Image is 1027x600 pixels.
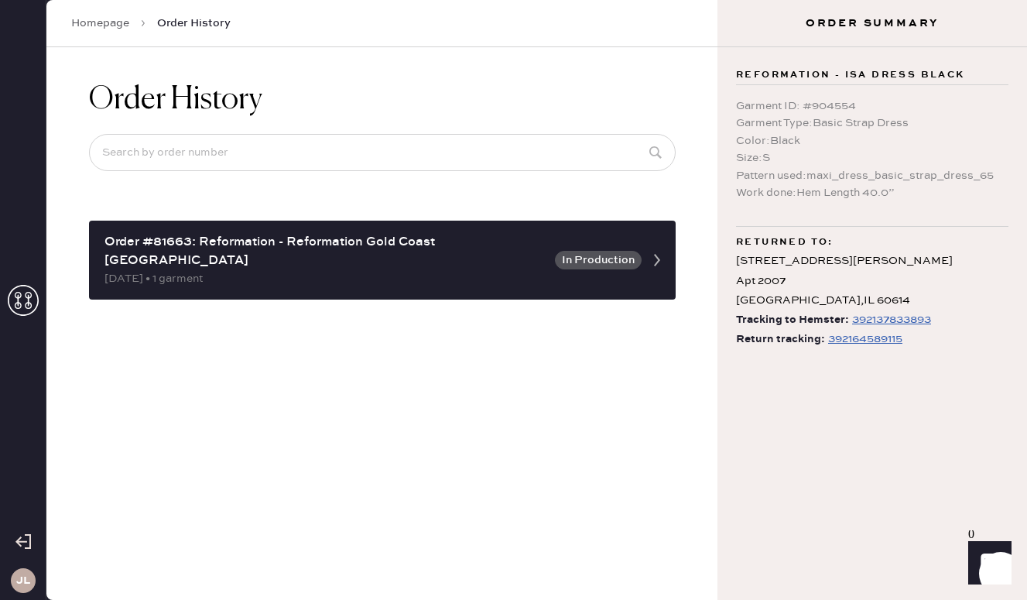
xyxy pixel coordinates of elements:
div: https://www.fedex.com/apps/fedextrack/?tracknumbers=392164589115&cntry_code=US [828,330,902,348]
div: Pattern used : maxi_dress_basic_strap_dress_65 [736,167,1008,184]
span: Return tracking: [736,330,825,349]
a: 392164589115 [825,330,902,349]
div: https://www.fedex.com/apps/fedextrack/?tracknumbers=392137833893&cntry_code=US [852,310,931,329]
div: Order #81663: Reformation - Reformation Gold Coast [GEOGRAPHIC_DATA] [104,233,546,270]
div: Garment Type : Basic Strap Dress [736,115,1008,132]
span: Reformation - Isa Dress Black [736,66,965,84]
h1: Order History [89,81,262,118]
div: Work done : Hem Length 40.0” [736,184,1008,201]
button: In Production [555,251,642,269]
a: 392137833893 [849,310,931,330]
div: [DATE] • 1 garment [104,270,546,287]
div: Garment ID : # 904554 [736,98,1008,115]
div: [STREET_ADDRESS][PERSON_NAME] Apt 2007 [GEOGRAPHIC_DATA] , IL 60614 [736,252,1008,310]
span: Order History [157,15,231,31]
h3: Order Summary [717,15,1027,31]
div: Size : S [736,149,1008,166]
iframe: Front Chat [953,530,1020,597]
input: Search by order number [89,134,676,171]
div: Color : Black [736,132,1008,149]
h3: JL [16,575,30,586]
span: Returned to: [736,233,834,252]
span: Tracking to Hemster: [736,310,849,330]
a: Homepage [71,15,129,31]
